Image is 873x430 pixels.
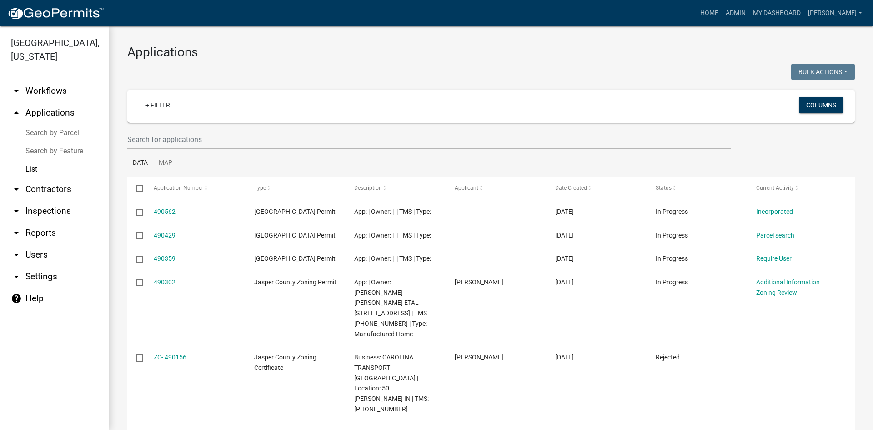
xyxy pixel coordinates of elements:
[354,255,431,262] span: App: | Owner: | | TMS | Type:
[722,5,749,22] a: Admin
[697,5,722,22] a: Home
[555,232,574,239] span: 10/09/2025
[154,354,186,361] a: ZC- 490156
[127,149,153,178] a: Data
[145,177,245,199] datatable-header-cell: Application Number
[656,278,688,286] span: In Progress
[555,278,574,286] span: 10/09/2025
[11,184,22,195] i: arrow_drop_down
[254,278,336,286] span: Jasper County Zoning Permit
[11,271,22,282] i: arrow_drop_down
[555,255,574,262] span: 10/09/2025
[354,232,431,239] span: App: | Owner: | | TMS | Type:
[455,278,503,286] span: Juan j pena
[138,97,177,113] a: + Filter
[455,354,503,361] span: Juan j pena
[154,208,176,215] a: 490562
[756,278,820,296] a: Additional Information Zoning Review
[11,86,22,96] i: arrow_drop_down
[254,354,316,371] span: Jasper County Zoning Certificate
[127,45,855,60] h3: Applications
[154,255,176,262] a: 490359
[154,278,176,286] a: 490302
[354,185,382,191] span: Description
[446,177,547,199] datatable-header-cell: Applicant
[647,177,748,199] datatable-header-cell: Status
[11,249,22,260] i: arrow_drop_down
[547,177,647,199] datatable-header-cell: Date Created
[656,232,688,239] span: In Progress
[756,185,794,191] span: Current Activity
[254,208,336,215] span: Jasper County Building Permit
[804,5,866,22] a: [PERSON_NAME]
[153,149,178,178] a: Map
[354,208,431,215] span: App: | Owner: | | TMS | Type:
[354,354,429,413] span: Business: CAROLINA TRANSPORT SOUTH STATE | Location: 50 GEORGE WILLIAMS IN | TMS: 020-00-03-086
[756,232,794,239] a: Parcel search
[245,177,346,199] datatable-header-cell: Type
[11,228,22,238] i: arrow_drop_down
[749,5,804,22] a: My Dashboard
[154,232,176,239] a: 490429
[656,354,680,361] span: Rejected
[11,206,22,217] i: arrow_drop_down
[346,177,446,199] datatable-header-cell: Description
[154,185,203,191] span: Application Number
[254,255,336,262] span: Jasper County Building Permit
[254,232,336,239] span: Jasper County Building Permit
[756,208,793,215] a: Incorporated
[455,185,478,191] span: Applicant
[11,293,22,304] i: help
[254,185,266,191] span: Type
[799,97,843,113] button: Columns
[555,354,574,361] span: 10/08/2025
[127,130,731,149] input: Search for applications
[354,278,427,338] span: App: | Owner: RIVERA JUAN JOSE PENA ETAL | 2105 Calf Pen Bay | TMS 020-00-03-086 | Type: Manufact...
[656,208,688,215] span: In Progress
[11,107,22,118] i: arrow_drop_up
[127,177,145,199] datatable-header-cell: Select
[555,185,587,191] span: Date Created
[748,177,848,199] datatable-header-cell: Current Activity
[791,64,855,80] button: Bulk Actions
[656,185,672,191] span: Status
[756,255,792,262] a: Require User
[555,208,574,215] span: 10/09/2025
[656,255,688,262] span: In Progress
